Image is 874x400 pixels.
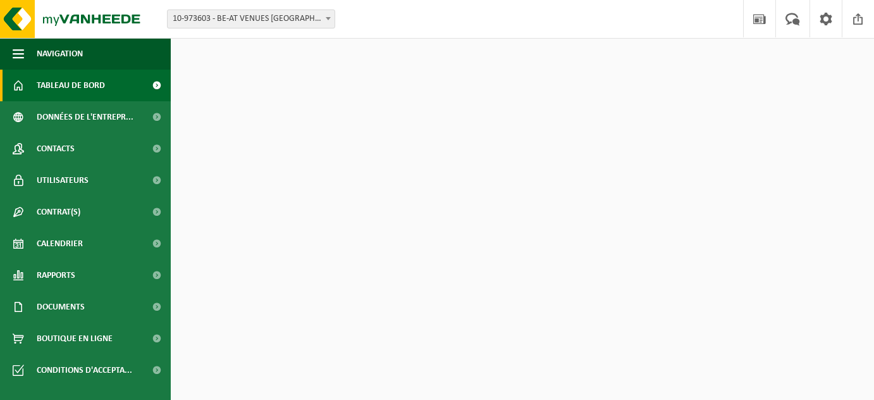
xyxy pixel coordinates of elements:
span: Utilisateurs [37,165,89,196]
span: Navigation [37,38,83,70]
span: Contacts [37,133,75,165]
span: Tableau de bord [37,70,105,101]
span: Contrat(s) [37,196,80,228]
span: Calendrier [37,228,83,259]
span: 10-973603 - BE-AT VENUES NV - FOREST [168,10,335,28]
span: Conditions d'accepta... [37,354,132,386]
span: Boutique en ligne [37,323,113,354]
span: Rapports [37,259,75,291]
span: Documents [37,291,85,323]
span: Données de l'entrepr... [37,101,133,133]
span: 10-973603 - BE-AT VENUES NV - FOREST [167,9,335,28]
